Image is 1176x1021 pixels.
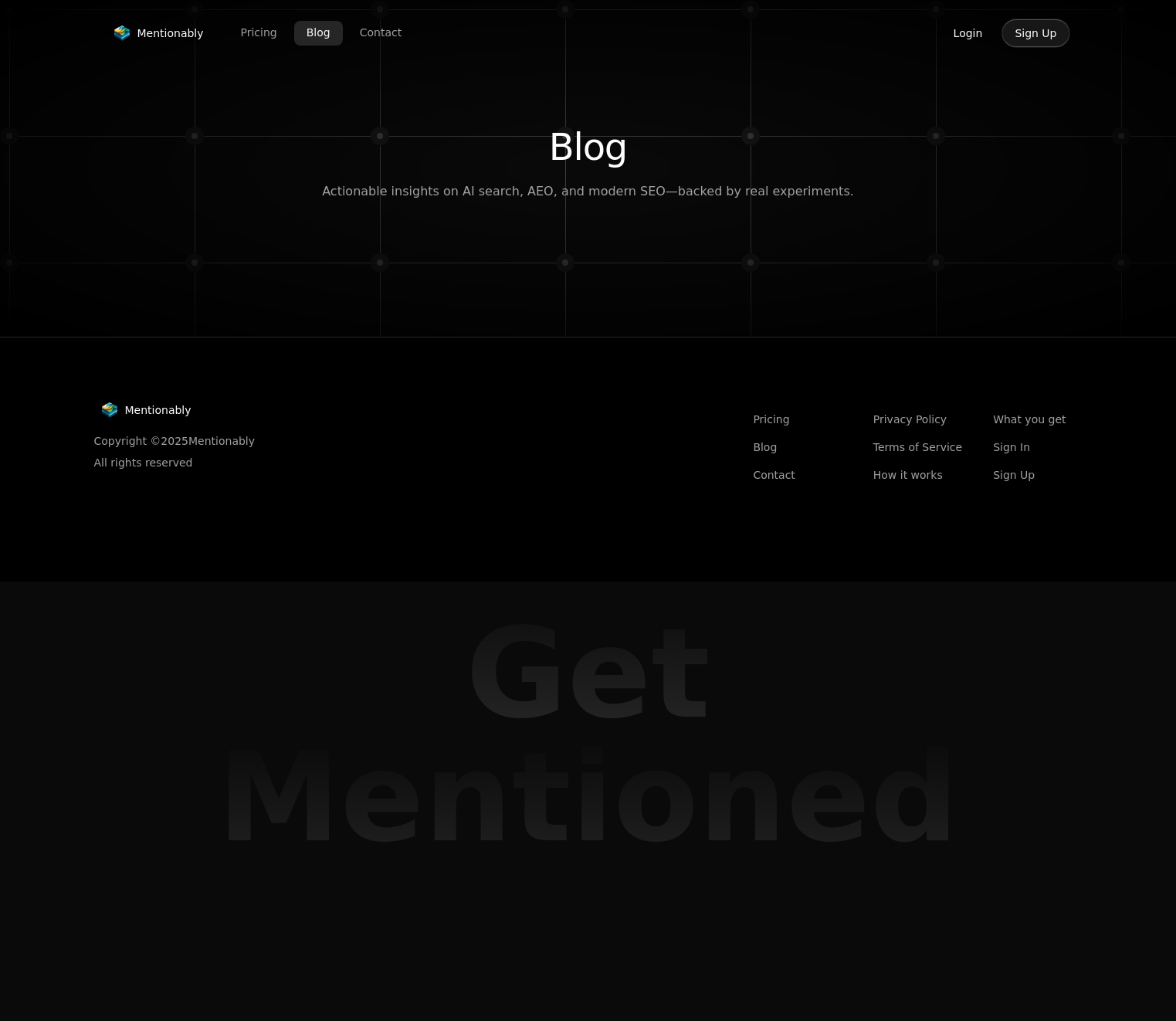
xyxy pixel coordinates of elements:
[873,467,962,483] a: How it works
[322,182,854,201] span: Actionable insights on AI search, AEO, and modern SEO—backed by real experiments.
[753,439,842,455] a: Blog
[873,439,962,455] a: Terms of Service
[1001,19,1069,48] button: Sign Up
[94,433,256,449] div: Copyright © 2025 Mentionably
[137,25,204,41] span: Mentionably
[229,21,290,45] a: Pricing
[873,412,962,427] a: Privacy Policy
[294,21,343,45] a: Blog
[347,21,414,45] a: Contact
[94,399,198,421] a: Mentionably
[549,124,627,170] span: Blog
[113,25,131,41] img: Mentionably logo
[993,412,1082,427] a: What you get
[940,19,996,48] button: Login
[94,455,256,470] div: All rights reserved
[753,412,842,427] a: Pricing
[993,467,1082,483] a: Sign Up
[100,402,119,418] img: Mentionably logo
[993,439,1082,455] a: Sign In
[125,402,191,418] span: Mentionably
[107,22,210,44] a: Mentionably
[753,467,842,483] a: Contact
